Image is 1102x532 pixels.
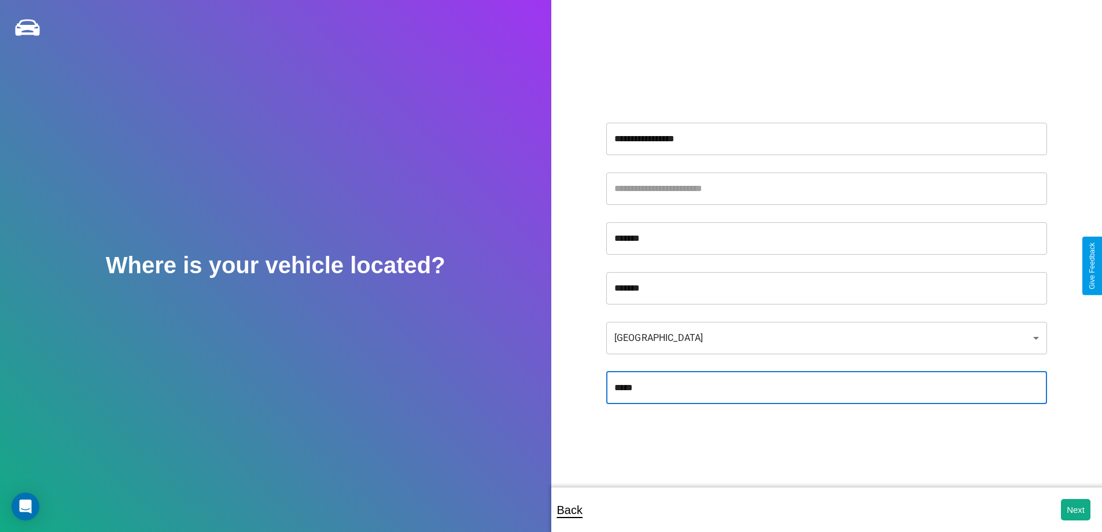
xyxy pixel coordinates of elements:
[106,252,445,278] h2: Where is your vehicle located?
[1088,243,1096,289] div: Give Feedback
[1061,499,1090,520] button: Next
[557,500,583,520] p: Back
[606,322,1047,354] div: [GEOGRAPHIC_DATA]
[12,493,39,520] div: Open Intercom Messenger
